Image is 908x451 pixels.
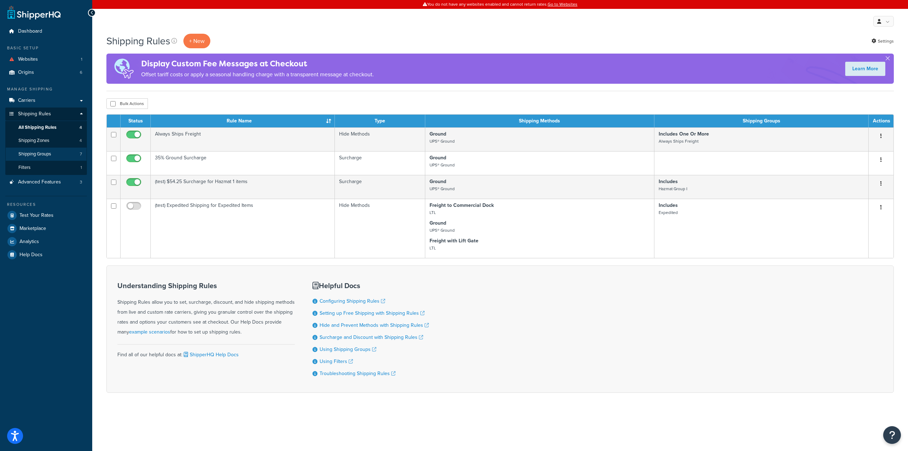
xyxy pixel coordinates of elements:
a: Dashboard [5,25,87,38]
a: Test Your Rates [5,209,87,222]
li: Shipping Rules [5,108,87,175]
p: + New [183,34,210,48]
th: Type [335,115,425,127]
a: Shipping Zones 4 [5,134,87,147]
td: Surcharge [335,175,425,199]
span: Shipping Zones [18,138,49,144]
h4: Display Custom Fee Messages at Checkout [141,58,374,70]
a: Settings [871,36,894,46]
span: 3 [80,179,82,185]
a: Marketplace [5,222,87,235]
small: LTL [430,245,436,251]
a: Analytics [5,235,87,248]
strong: Includes [659,178,678,185]
span: Shipping Rules [18,111,51,117]
span: 7 [80,151,82,157]
div: Manage Shipping [5,86,87,92]
strong: Ground [430,130,446,138]
strong: Freight to Commercial Dock [430,202,494,209]
span: 6 [80,70,82,76]
span: Websites [18,56,38,62]
span: Analytics [20,239,39,245]
span: Test Your Rates [20,213,54,219]
span: Marketplace [20,226,46,232]
a: Learn More [845,62,885,76]
span: Dashboard [18,28,42,34]
a: Using Filters [320,358,353,365]
small: Hazmat Group I [659,186,687,192]
a: Shipping Groups 7 [5,148,87,161]
span: 1 [81,56,82,62]
td: 35% Ground Surcharge [151,151,335,175]
span: Advanced Features [18,179,61,185]
a: All Shipping Rules 4 [5,121,87,134]
small: Expedited [659,209,678,216]
th: Shipping Groups [654,115,869,127]
small: UPS® Ground [430,162,455,168]
img: duties-banner-06bc72dcb5fe05cb3f9472aba00be2ae8eb53ab6f0d8bb03d382ba314ac3c341.png [106,54,141,84]
td: Always Ships Freight [151,127,335,151]
small: Always Ships Freight [659,138,698,144]
a: Surcharge and Discount with Shipping Rules [320,334,423,341]
strong: Ground [430,178,446,185]
a: Troubleshooting Shipping Rules [320,370,395,377]
span: Help Docs [20,252,43,258]
div: Shipping Rules allow you to set, surcharge, discount, and hide shipping methods from live and cus... [117,282,295,337]
span: Origins [18,70,34,76]
span: 4 [79,125,82,131]
p: Offset tariff costs or apply a seasonal handling charge with a transparent message at checkout. [141,70,374,79]
a: example scenarios [129,328,170,336]
a: Setting up Free Shipping with Shipping Rules [320,309,425,317]
h1: Shipping Rules [106,34,170,48]
div: Find all of our helpful docs at: [117,344,295,360]
td: Surcharge [335,151,425,175]
td: (test) $54.25 Surcharge for Hazmat 1 items [151,175,335,199]
a: ShipperHQ Home [7,5,61,20]
strong: Ground [430,154,446,161]
a: Origins 6 [5,66,87,79]
a: Help Docs [5,248,87,261]
a: Filters 1 [5,161,87,174]
li: Shipping Zones [5,134,87,147]
small: UPS® Ground [430,186,455,192]
a: Go to Websites [548,1,577,7]
a: ShipperHQ Help Docs [182,351,239,358]
button: Open Resource Center [883,426,901,444]
li: Websites [5,53,87,66]
h3: Understanding Shipping Rules [117,282,295,290]
td: (test) Expedited Shipping for Expedited Items [151,199,335,258]
a: Using Shipping Groups [320,346,376,353]
strong: Freight with Lift Gate [430,237,478,244]
span: Carriers [18,98,35,104]
div: Basic Setup [5,45,87,51]
button: Bulk Actions [106,98,148,109]
strong: Includes One Or More [659,130,709,138]
li: Advanced Features [5,176,87,189]
li: Carriers [5,94,87,107]
li: All Shipping Rules [5,121,87,134]
div: Resources [5,202,87,208]
li: Origins [5,66,87,79]
small: LTL [430,209,436,216]
td: Hide Methods [335,127,425,151]
span: Shipping Groups [18,151,51,157]
th: Actions [869,115,893,127]
small: UPS® Ground [430,138,455,144]
h3: Helpful Docs [312,282,429,290]
th: Shipping Methods [425,115,654,127]
li: Filters [5,161,87,174]
a: Hide and Prevent Methods with Shipping Rules [320,321,429,329]
li: Shipping Groups [5,148,87,161]
th: Rule Name : activate to sort column ascending [151,115,335,127]
span: All Shipping Rules [18,125,56,131]
span: Filters [18,165,31,171]
span: 1 [81,165,82,171]
td: Hide Methods [335,199,425,258]
a: Advanced Features 3 [5,176,87,189]
th: Status [121,115,151,127]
